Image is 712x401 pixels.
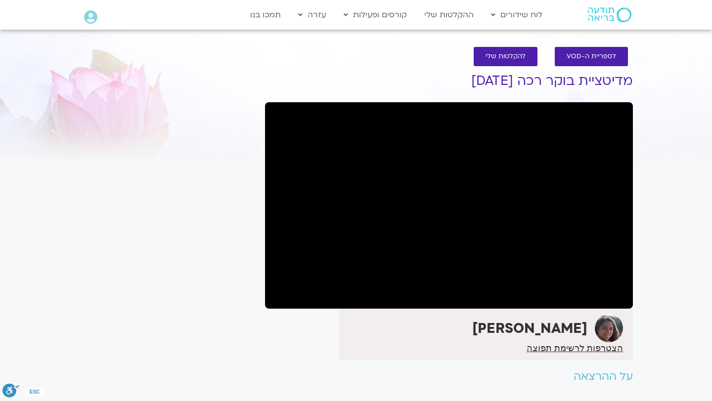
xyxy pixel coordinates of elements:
[293,5,331,24] a: עזרה
[588,7,631,22] img: תודעה בריאה
[419,5,479,24] a: ההקלטות שלי
[339,5,412,24] a: קורסים ופעילות
[486,53,526,60] span: להקלטות שלי
[265,74,633,88] h1: מדיטציית בוקר רכה [DATE]
[472,319,587,338] strong: [PERSON_NAME]
[555,47,628,66] a: לספריית ה-VOD
[265,370,633,383] h2: על ההרצאה
[245,5,286,24] a: תמכו בנו
[474,47,537,66] a: להקלטות שלי
[527,344,623,353] a: הצטרפות לרשימת תפוצה
[595,314,623,342] img: קרן גל
[567,53,616,60] span: לספריית ה-VOD
[486,5,547,24] a: לוח שידורים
